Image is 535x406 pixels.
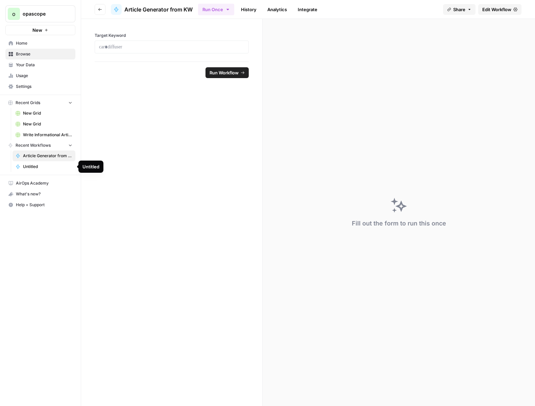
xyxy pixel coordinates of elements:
[5,38,75,49] a: Home
[352,219,446,228] div: Fill out the form to run this once
[6,189,75,199] div: What's new?
[5,25,75,35] button: New
[443,4,476,15] button: Share
[5,189,75,199] button: What's new?
[23,164,72,170] span: Untitled
[23,153,72,159] span: Article Generator from KW
[5,98,75,108] button: Recent Grids
[453,6,465,13] span: Share
[294,4,321,15] a: Integrate
[13,129,75,140] a: Write Informational Article
[5,70,75,81] a: Usage
[16,202,72,208] span: Help + Support
[16,73,72,79] span: Usage
[23,121,72,127] span: New Grid
[210,69,239,76] span: Run Workflow
[16,40,72,46] span: Home
[13,108,75,119] a: New Grid
[23,10,64,17] span: opascope
[16,100,40,106] span: Recent Grids
[16,83,72,90] span: Settings
[95,32,249,39] label: Target Keyword
[198,4,234,15] button: Run Once
[16,62,72,68] span: Your Data
[5,5,75,22] button: Workspace: opascope
[205,67,249,78] button: Run Workflow
[5,199,75,210] button: Help + Support
[23,110,72,116] span: New Grid
[5,59,75,70] a: Your Data
[263,4,291,15] a: Analytics
[13,150,75,161] a: Article Generator from KW
[237,4,261,15] a: History
[13,119,75,129] a: New Grid
[111,4,193,15] a: Article Generator from KW
[12,10,16,18] span: o
[16,142,51,148] span: Recent Workflows
[5,49,75,59] a: Browse
[124,5,193,14] span: Article Generator from KW
[23,132,72,138] span: Write Informational Article
[13,161,75,172] a: Untitled
[5,140,75,150] button: Recent Workflows
[16,51,72,57] span: Browse
[5,178,75,189] a: AirOps Academy
[32,27,42,33] span: New
[482,6,511,13] span: Edit Workflow
[478,4,521,15] a: Edit Workflow
[16,180,72,186] span: AirOps Academy
[5,81,75,92] a: Settings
